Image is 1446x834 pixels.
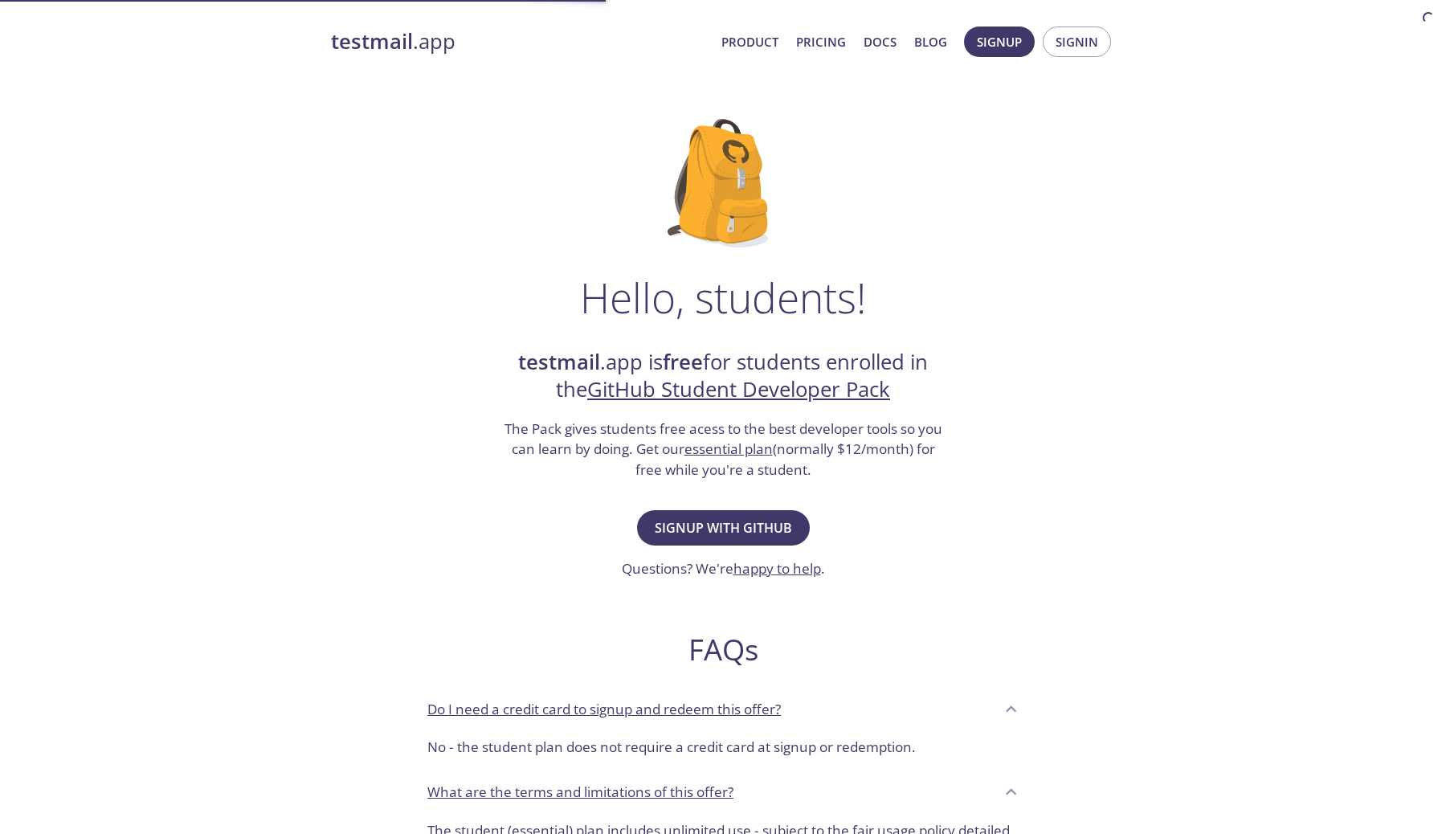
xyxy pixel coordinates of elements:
p: No - the student plan does not require a credit card at signup or redemption. [427,737,1019,758]
a: Pricing [796,31,846,52]
p: What are the terms and limitations of this offer? [427,782,733,803]
div: What are the terms and limitations of this offer? [415,771,1031,814]
h1: Hello, students! [580,273,866,321]
a: essential plan [684,439,773,458]
span: Signup with GitHub [655,517,792,539]
a: Blog [914,31,947,52]
a: happy to help [733,559,821,578]
strong: free [663,348,703,376]
p: Do I need a credit card to signup and redeem this offer? [427,699,781,720]
div: Do I need a credit card to signup and redeem this offer? [415,730,1031,771]
a: testmail.app [331,28,709,55]
a: Product [721,31,778,52]
strong: testmail [518,348,600,376]
div: Do I need a credit card to signup and redeem this offer? [415,687,1031,730]
button: Signup with GitHub [637,510,810,546]
button: Signin [1043,27,1111,57]
a: GitHub Student Developer Pack [587,375,890,403]
a: Docs [864,31,897,52]
h3: The Pack gives students free acess to the best developer tools so you can learn by doing. Get our... [502,419,944,480]
button: Signup [964,27,1035,57]
h2: FAQs [415,632,1031,668]
span: Signin [1056,31,1098,52]
h3: Questions? We're . [622,558,825,579]
img: github-student-backpack.png [668,119,779,247]
strong: testmail [331,27,413,55]
span: Signup [977,31,1022,52]
h2: .app is for students enrolled in the [502,349,944,404]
